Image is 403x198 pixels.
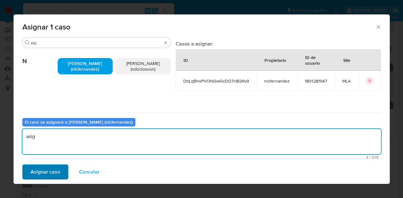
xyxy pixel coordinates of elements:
[68,60,102,72] span: [PERSON_NAME] (nicfernandez)
[126,60,160,72] span: [PERSON_NAME] (nduclosson)
[176,40,381,47] h3: Casos a asignar:
[24,155,379,159] span: Máximo 500 caracteres
[163,40,168,45] button: Borrar
[71,164,108,179] button: Cancelar
[25,119,133,125] b: El caso se asignará a [PERSON_NAME] (nicfernandez)
[375,24,381,29] button: Cerrar ventana
[14,14,390,184] div: assign-modal
[25,40,30,45] button: Buscar
[366,77,373,84] button: icon-button
[115,58,171,74] div: [PERSON_NAME] (nduclosson)
[22,48,58,65] span: N
[342,78,351,84] span: MLA
[176,52,196,67] div: ID
[31,165,60,179] span: Asignar caso
[305,78,327,84] span: 1801281947
[298,50,334,70] div: ID de usuario
[183,78,249,84] span: DbLqBhxPVONGwGcDO7c8Q6v9
[31,40,162,46] input: Buscar analista
[336,52,358,67] div: Site
[22,129,381,154] textarea: asig
[257,52,294,67] div: Propietario
[58,58,113,74] div: [PERSON_NAME] (nicfernandez)
[22,164,68,179] button: Asignar caso
[79,165,99,179] span: Cancelar
[22,23,376,31] span: Asignar 1 caso
[264,78,290,84] span: nicfernandez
